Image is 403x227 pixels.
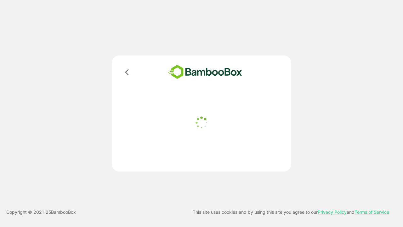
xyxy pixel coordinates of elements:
a: Terms of Service [355,209,389,215]
img: bamboobox [159,63,251,81]
a: Privacy Policy [318,209,347,215]
p: This site uses cookies and by using this site you agree to our and [193,208,389,216]
p: Copyright © 2021- 25 BambooBox [6,208,76,216]
img: loader [194,115,209,131]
